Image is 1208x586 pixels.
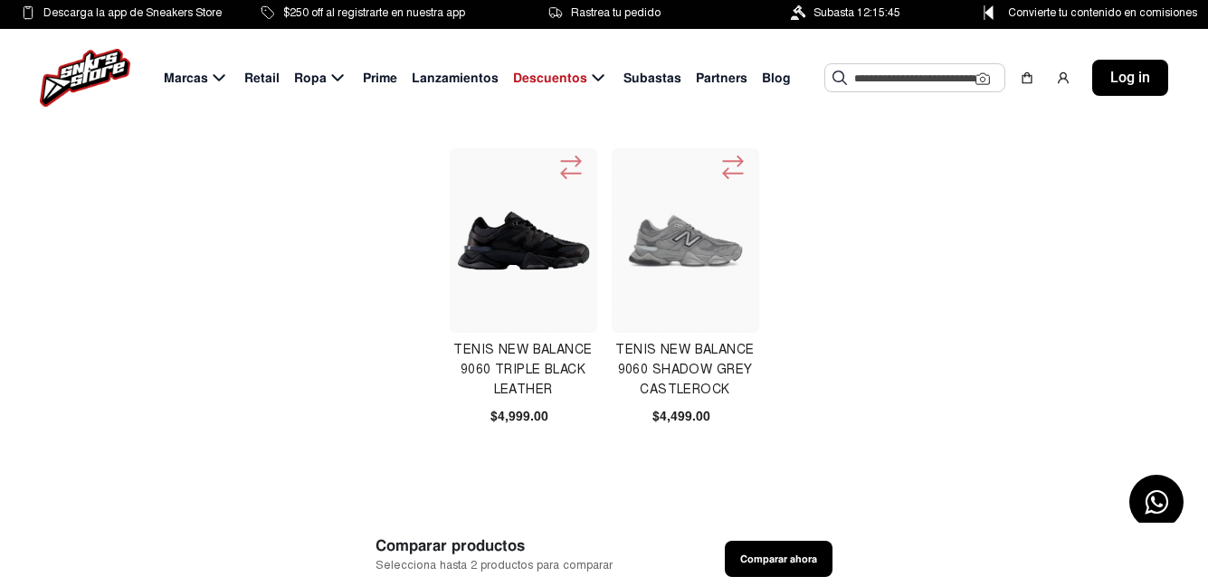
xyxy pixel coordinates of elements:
span: Subasta 12:15:45 [813,3,900,23]
span: $250 off al registrarte en nuestra app [283,3,465,23]
img: user [1056,71,1070,85]
span: Partners [696,69,747,88]
span: Prime [363,69,397,88]
span: $4,499.00 [652,407,710,426]
span: Rastrea tu pedido [571,3,661,23]
span: Convierte tu contenido en comisiones [1008,3,1197,23]
span: Selecciona hasta 2 productos para comparar [376,557,613,574]
span: Lanzamientos [412,69,499,88]
span: Retail [244,69,280,88]
img: Cámara [975,71,990,86]
img: TENIS NEW BALANCE 9060 SHADOW GREY CASTLEROCK [616,209,756,273]
span: Subastas [623,69,681,88]
img: TENIS NEW BALANCE 9060 TRIPLE BLACK LEATHER [454,171,594,310]
span: Marcas [164,69,208,88]
span: Ropa [294,69,327,88]
img: shopping [1020,71,1034,85]
button: Comparar ahora [725,541,832,577]
span: Blog [762,69,791,88]
span: Comparar productos [376,534,613,557]
h4: TENIS NEW BALANCE 9060 SHADOW GREY CASTLEROCK [612,340,759,400]
span: Log in [1110,67,1150,89]
span: Descarga la app de Sneakers Store [43,3,222,23]
img: Buscar [832,71,847,85]
img: logo [40,49,130,107]
span: Descuentos [513,69,587,88]
span: $4,999.00 [490,407,548,426]
img: Control Point Icon [977,5,1000,20]
h4: TENIS NEW BALANCE 9060 TRIPLE BLACK LEATHER [450,340,597,400]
